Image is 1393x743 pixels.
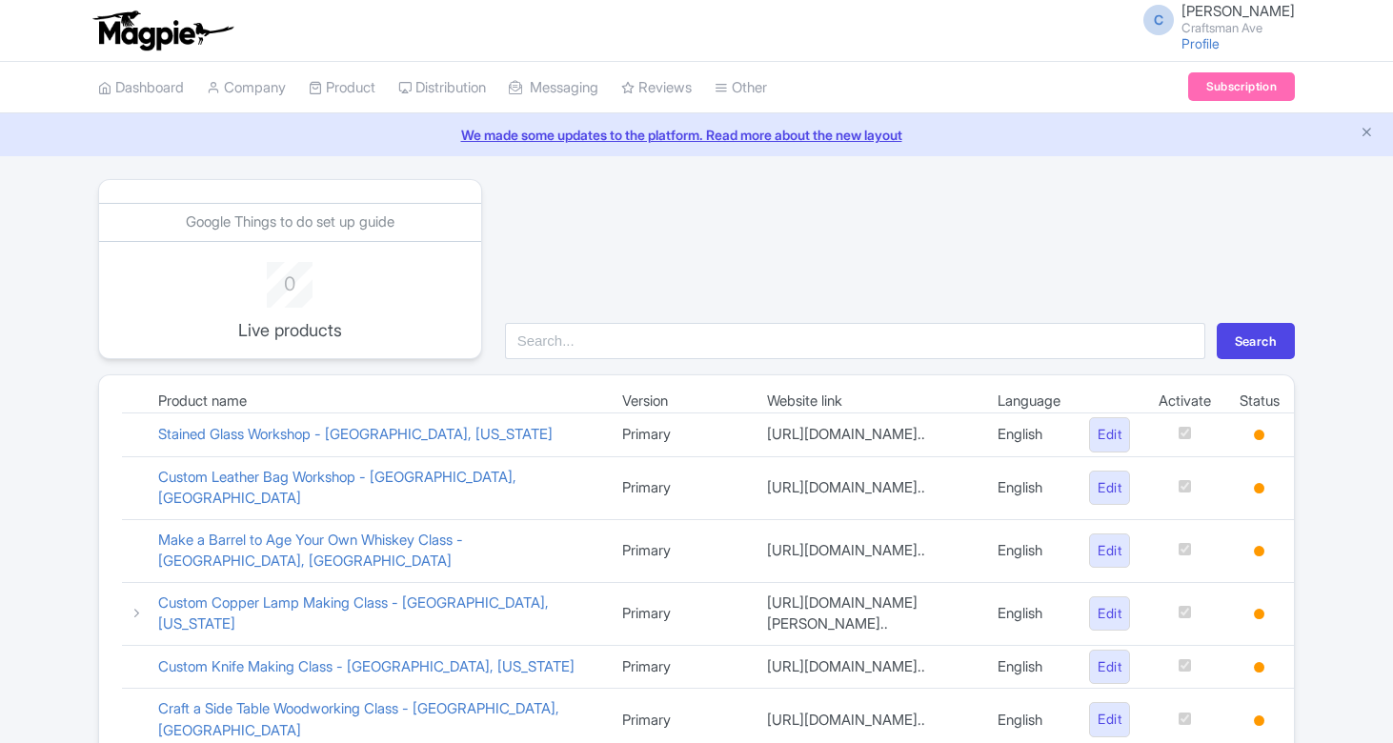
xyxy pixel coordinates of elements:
[98,62,184,114] a: Dashboard
[1143,5,1174,35] span: C
[158,531,463,571] a: Make a Barrel to Age Your Own Whiskey Class - [GEOGRAPHIC_DATA], [GEOGRAPHIC_DATA]
[158,657,575,675] a: Custom Knife Making Class - [GEOGRAPHIC_DATA], [US_STATE]
[1089,533,1130,569] a: Edit
[753,582,984,645] td: [URL][DOMAIN_NAME][PERSON_NAME]..
[158,468,516,508] a: Custom Leather Bag Workshop - [GEOGRAPHIC_DATA], [GEOGRAPHIC_DATA]
[621,62,692,114] a: Reviews
[1181,2,1295,20] span: [PERSON_NAME]
[505,323,1205,359] input: Search...
[509,62,598,114] a: Messaging
[1225,391,1294,413] td: Status
[1089,471,1130,506] a: Edit
[158,699,559,739] a: Craft a Side Table Woodworking Class - [GEOGRAPHIC_DATA], [GEOGRAPHIC_DATA]
[212,317,368,343] p: Live products
[608,456,752,519] td: Primary
[983,582,1075,645] td: English
[983,391,1075,413] td: Language
[753,391,984,413] td: Website link
[608,582,752,645] td: Primary
[1089,650,1130,685] a: Edit
[398,62,486,114] a: Distribution
[1360,123,1374,145] button: Close announcement
[753,519,984,582] td: [URL][DOMAIN_NAME]..
[186,212,394,231] a: Google Things to do set up guide
[158,425,553,443] a: Stained Glass Workshop - [GEOGRAPHIC_DATA], [US_STATE]
[11,125,1382,145] a: We made some updates to the platform. Read more about the new layout
[983,413,1075,457] td: English
[983,456,1075,519] td: English
[1089,417,1130,452] a: Edit
[608,391,752,413] td: Version
[608,413,752,457] td: Primary
[1217,323,1295,359] button: Search
[1132,4,1295,34] a: C [PERSON_NAME] Craftsman Ave
[608,519,752,582] td: Primary
[1089,702,1130,737] a: Edit
[753,413,984,457] td: [URL][DOMAIN_NAME]..
[158,593,549,633] a: Custom Copper Lamp Making Class - [GEOGRAPHIC_DATA], [US_STATE]
[207,62,286,114] a: Company
[1089,596,1130,632] a: Edit
[983,519,1075,582] td: English
[1181,22,1295,34] small: Craftsman Ave
[1181,35,1220,51] a: Profile
[715,62,767,114] a: Other
[983,645,1075,689] td: English
[753,456,984,519] td: [URL][DOMAIN_NAME]..
[608,645,752,689] td: Primary
[753,645,984,689] td: [URL][DOMAIN_NAME]..
[309,62,375,114] a: Product
[212,262,368,298] div: 0
[1188,72,1295,101] a: Subscription
[1144,391,1225,413] td: Activate
[144,391,608,413] td: Product name
[89,10,236,51] img: logo-ab69f6fb50320c5b225c76a69d11143b.png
